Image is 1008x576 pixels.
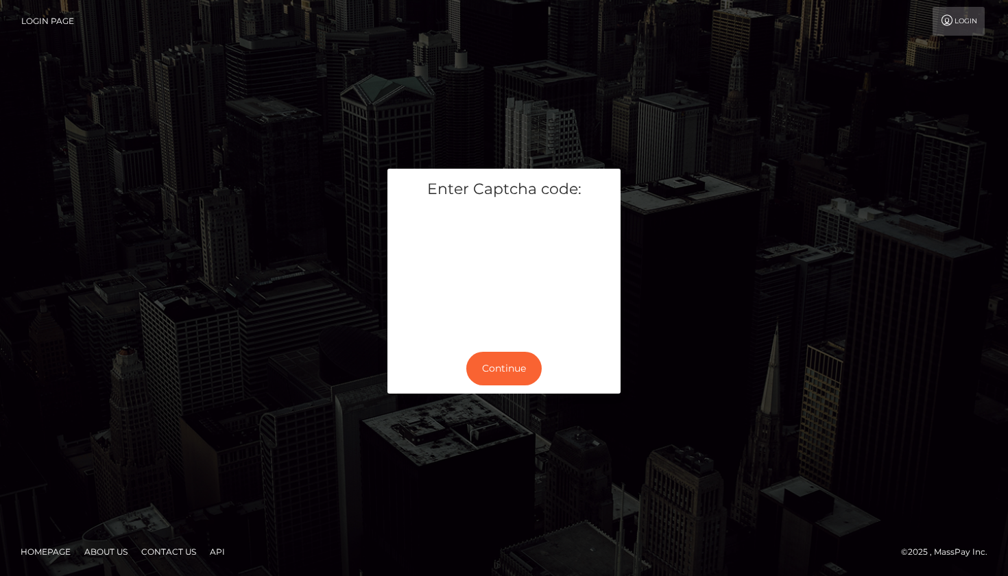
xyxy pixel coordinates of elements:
a: Contact Us [136,541,202,562]
h5: Enter Captcha code: [398,179,610,200]
div: © 2025 , MassPay Inc. [901,544,998,560]
a: Homepage [15,541,76,562]
a: About Us [79,541,133,562]
iframe: mtcaptcha [398,211,610,333]
a: API [204,541,230,562]
a: Login Page [21,7,74,36]
a: Login [933,7,985,36]
button: Continue [466,352,542,385]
